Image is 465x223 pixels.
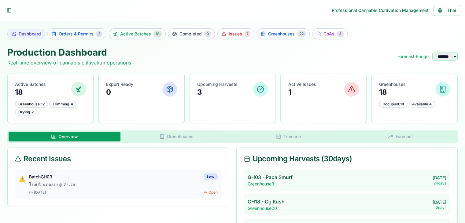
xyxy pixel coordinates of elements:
p: 3 days [433,205,446,210]
div: Greenhouse : 12 [15,101,48,108]
p: 18 [15,87,46,97]
div: Occupied: 18 [379,101,408,108]
a: Orders & Permits2 [47,28,106,39]
div: Drying : 2 [15,109,37,115]
p: Real-time overview of cannabis cultivation operations [7,59,131,66]
p: [DATE] [433,175,446,181]
p: 1 [288,87,316,97]
p: Greenhouses [379,81,406,87]
div: 18 [153,31,162,37]
button: Overview [9,132,120,141]
div: Upcoming Harvests ( 30 days) [244,155,450,163]
p: Greenhouse 3 [248,181,293,187]
span: Open [204,190,218,195]
p: Active Issues [288,81,316,87]
a: Completed0 [168,28,215,39]
div: Low [204,174,218,180]
p: 18 [379,87,406,97]
p: 3 [197,87,238,97]
div: 0 [204,31,211,37]
span: Dashboard [19,31,41,37]
a: CoAs3 [312,28,348,39]
span: Orders & Permits [59,31,94,37]
a: Dashboard [7,29,45,39]
span: Completed [179,31,202,37]
p: Export Ready [106,81,133,87]
span: Forecast Range: [397,53,430,60]
p: GH03 - Papa Smurf [248,174,293,181]
span: Active Batches [120,31,151,37]
button: Forecast [345,132,456,141]
span: CoAs [323,31,334,37]
p: Active Batches [15,81,46,87]
p: 24 days [433,181,446,186]
div: Professional Cannabis Cultivation Management [332,7,429,13]
p: GH18 - Og Kush [248,198,285,205]
span: Greenhouses [268,31,295,37]
div: 1 [245,31,250,37]
div: Available: 4 [409,101,435,108]
p: Greenhouse 20 [248,205,285,211]
span: ⚠️ [19,176,25,182]
div: 2 [96,31,102,37]
p: 0 [106,87,133,97]
div: 22 [297,31,306,37]
button: Timeline [233,132,345,141]
a: Greenhouses22 [257,28,310,39]
span: Issues [229,31,242,37]
p: Upcoming Harvests [197,81,238,87]
a: Issues1 [217,28,254,39]
button: Thai [434,5,460,16]
button: Greenhouses [120,132,232,141]
p: Batch GH03 [29,174,52,180]
div: Trimming : 4 [49,101,76,108]
p: [DATE] [433,199,446,205]
h1: Production Dashboard [7,47,131,58]
p: โรงเรือนทดลองปุ๋ยคิงเวล [29,181,218,188]
div: Recent Issues [15,155,221,163]
span: [DATE] [29,190,46,195]
a: Active Batches18 [109,28,166,39]
span: Thai [447,7,456,13]
div: 3 [337,31,344,37]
